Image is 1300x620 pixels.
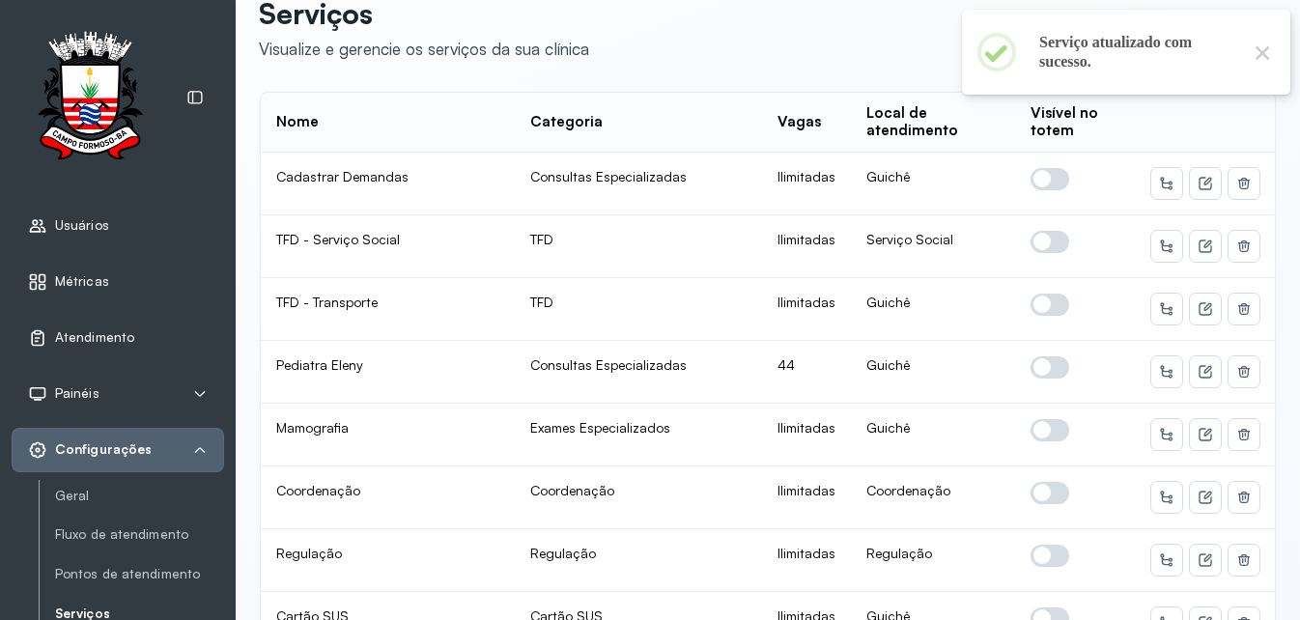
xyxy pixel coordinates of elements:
td: Ilimitadas [762,153,851,215]
td: 44 [762,341,851,404]
div: Visualize e gerencie os serviços da sua clínica [259,39,589,59]
td: Ilimitadas [762,278,851,341]
td: Guichê [851,341,1015,404]
td: Ilimitadas [762,466,851,529]
td: Ilimitadas [762,529,851,592]
td: Ilimitadas [762,404,851,466]
img: Logotipo do estabelecimento [20,31,159,165]
a: Fluxo de atendimento [55,522,224,547]
td: Serviço Social [851,215,1015,278]
span: Atendimento [55,329,134,346]
a: Pontos de atendimento [55,562,224,586]
div: TFD [530,231,747,248]
td: Guichê [851,153,1015,215]
div: Vagas [777,113,821,131]
td: TFD - Serviço Social [261,215,515,278]
td: Regulação [261,529,515,592]
a: Geral [55,484,224,508]
td: Regulação [851,529,1015,592]
td: Cadastrar Demandas [261,153,515,215]
div: TFD [530,294,747,311]
div: Nome [276,113,319,131]
a: Pontos de atendimento [55,566,224,582]
div: Visível no totem [1031,104,1120,141]
td: Coordenação [261,466,515,529]
div: Categoria [530,113,603,131]
div: Consultas Especializadas [530,168,747,185]
a: Geral [55,488,224,504]
td: Ilimitadas [762,215,851,278]
h2: Serviço atualizado com sucesso. [1039,33,1234,71]
div: Exames Especializados [530,419,747,437]
span: Usuários [55,217,109,234]
td: Guichê [851,404,1015,466]
div: Local de atendimento [866,104,1000,141]
span: Painéis [55,385,99,402]
a: Usuários [28,216,208,236]
td: Mamografia [261,404,515,466]
td: Coordenação [851,466,1015,529]
span: Métricas [55,273,109,290]
td: Guichê [851,278,1015,341]
a: Fluxo de atendimento [55,526,224,543]
div: Coordenação [530,482,747,499]
div: Regulação [530,545,747,562]
td: Pediatra Eleny [261,341,515,404]
a: Métricas [28,272,208,292]
a: Atendimento [28,328,208,348]
td: TFD - Transporte [261,278,515,341]
span: Configurações [55,441,152,458]
div: Consultas Especializadas [530,356,747,374]
button: Close this dialog [1250,40,1275,65]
